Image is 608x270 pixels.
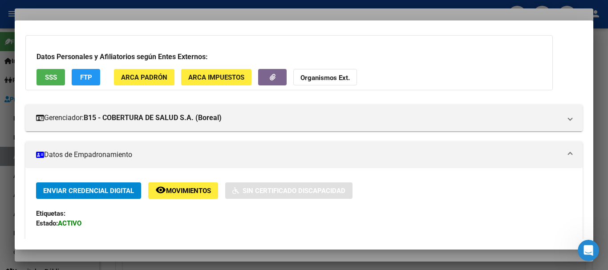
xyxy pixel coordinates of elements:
strong: Última Alta Formal: [36,239,94,247]
strong: B15 - COBERTURA DE SALUD S.A. (Boreal) [84,113,222,123]
mat-panel-title: Gerenciador: [36,113,561,123]
button: Movimientos [148,182,218,199]
h3: Datos Personales y Afiliatorios según Entes Externos: [36,52,542,62]
span: Movimientos [166,187,211,195]
strong: ACTIVO [58,219,81,227]
button: FTP [72,69,100,85]
button: ARCA Impuestos [181,69,251,85]
span: ARCA Padrón [121,73,167,81]
iframe: Intercom live chat [578,240,599,261]
mat-expansion-panel-header: Datos de Empadronamiento [25,141,583,168]
span: FTP [80,73,92,81]
strong: Estado: [36,219,58,227]
button: SSS [36,69,65,85]
span: ARCA Impuestos [188,73,244,81]
mat-icon: remove_red_eye [155,185,166,195]
span: Sin Certificado Discapacidad [243,187,345,195]
span: [DATE] [36,239,114,247]
strong: Organismos Ext. [300,74,350,82]
button: Organismos Ext. [293,69,357,85]
button: Sin Certificado Discapacidad [225,182,353,199]
button: Enviar Credencial Digital [36,182,141,199]
span: SSS [45,73,57,81]
button: ARCA Padrón [114,69,174,85]
mat-expansion-panel-header: Gerenciador:B15 - COBERTURA DE SALUD S.A. (Boreal) [25,105,583,131]
mat-panel-title: Datos de Empadronamiento [36,149,561,160]
strong: Etiquetas: [36,210,65,218]
span: Enviar Credencial Digital [43,187,134,195]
